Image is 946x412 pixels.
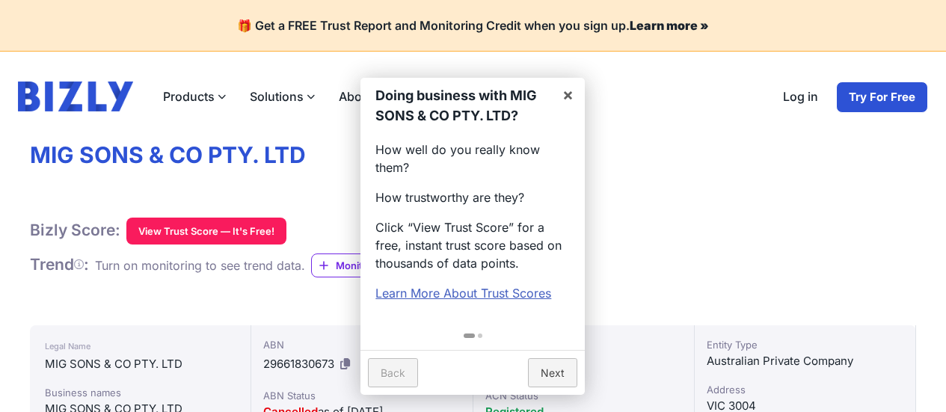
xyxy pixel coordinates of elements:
p: How well do you really know them? [375,141,570,176]
p: Click “View Trust Score” for a free, instant trust score based on thousands of data points. [375,218,570,272]
a: Learn More About Trust Scores [375,286,551,301]
a: × [551,78,585,111]
h1: Doing business with MIG SONS & CO PTY. LTD? [375,85,550,126]
a: Next [528,358,577,387]
p: How trustworthy are they? [375,188,570,206]
a: Back [368,358,418,387]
